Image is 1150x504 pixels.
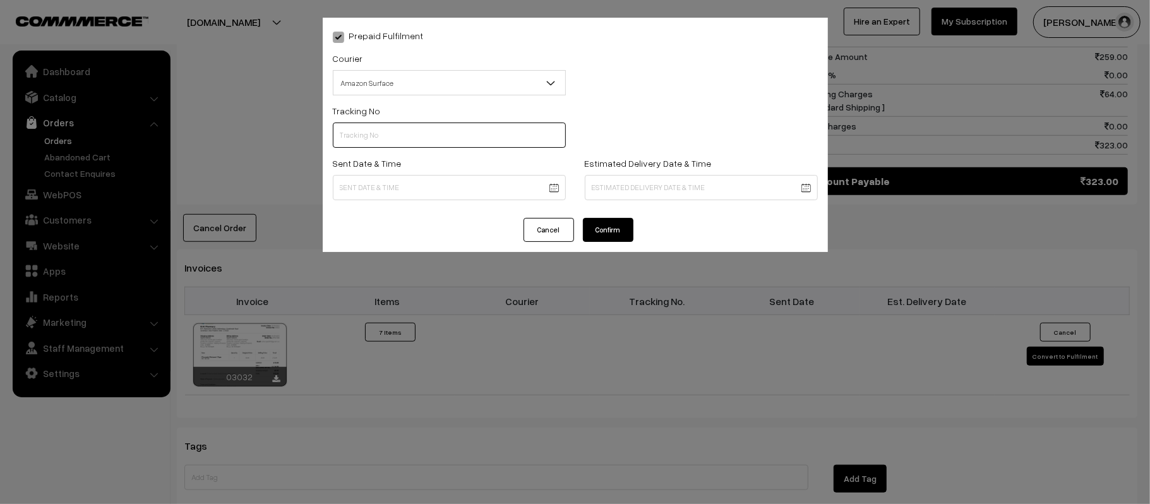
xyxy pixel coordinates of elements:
[585,157,712,170] label: Estimated Delivery Date & Time
[333,123,566,148] input: Tracking No
[333,52,363,65] label: Courier
[333,29,424,42] label: Prepaid Fulfilment
[333,175,566,200] input: Sent Date & Time
[333,70,566,95] span: Amazon Surface
[524,218,574,242] button: Cancel
[333,72,565,94] span: Amazon Surface
[583,218,633,242] button: Confirm
[585,175,818,200] input: Estimated Delivery Date & Time
[333,104,381,117] label: Tracking No
[333,157,402,170] label: Sent Date & Time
